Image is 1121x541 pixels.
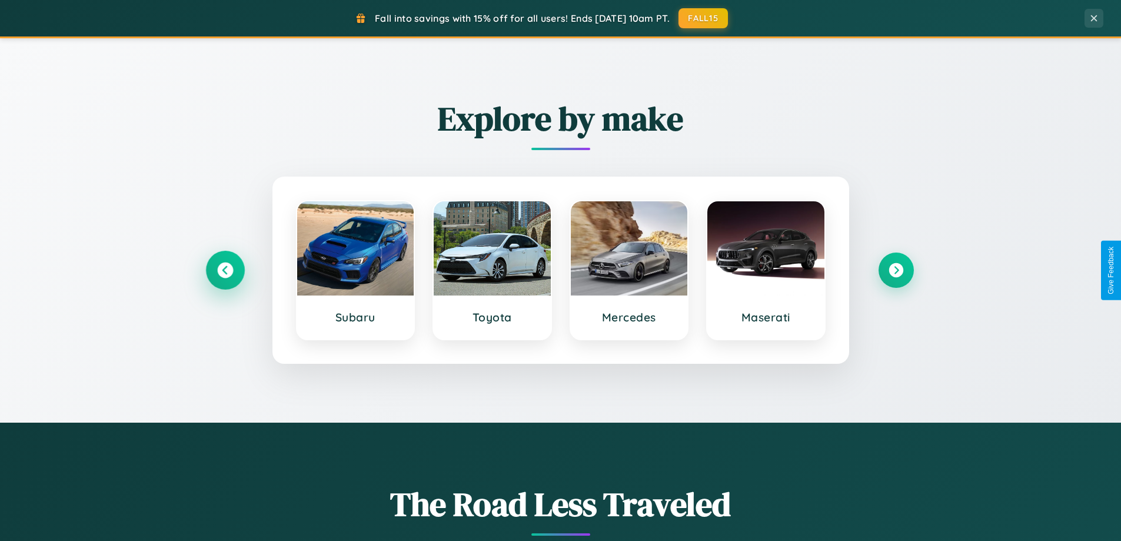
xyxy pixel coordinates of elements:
[375,12,670,24] span: Fall into savings with 15% off for all users! Ends [DATE] 10am PT.
[678,8,728,28] button: FALL15
[583,310,676,324] h3: Mercedes
[208,96,914,141] h2: Explore by make
[309,310,403,324] h3: Subaru
[719,310,813,324] h3: Maserati
[208,482,914,527] h1: The Road Less Traveled
[1107,247,1115,294] div: Give Feedback
[445,310,539,324] h3: Toyota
